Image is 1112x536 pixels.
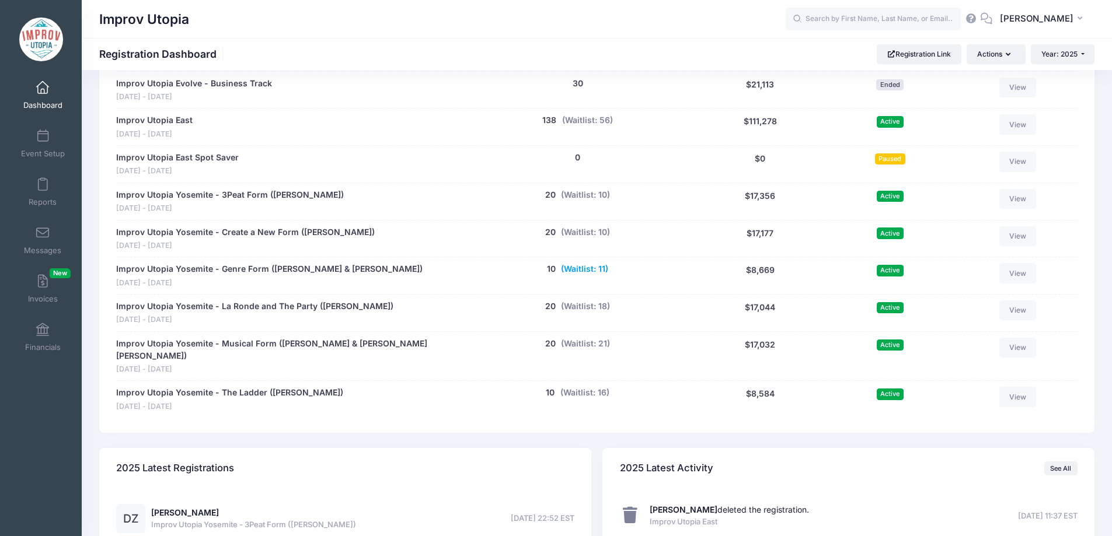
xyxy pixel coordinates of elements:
a: Improv Utopia Evolve - Business Track [116,78,272,90]
div: $17,356 [693,189,828,214]
div: $17,032 [693,338,828,375]
span: New [50,268,71,278]
button: (Waitlist: 11) [561,263,608,275]
span: Active [877,227,904,239]
span: Event Setup [21,149,65,159]
button: 20 [545,338,556,350]
span: Active [877,265,904,276]
button: 20 [545,189,556,201]
span: Improv Utopia East [650,516,809,528]
span: [DATE] - [DATE] [116,314,393,325]
a: View [999,300,1037,320]
a: View [999,387,1037,407]
h4: 2025 Latest Activity [620,452,713,485]
span: Improv Utopia Yosemite - 3Peat Form ([PERSON_NAME]) [151,519,356,531]
a: Event Setup [15,123,71,164]
button: 10 [547,263,556,275]
a: Improv Utopia Yosemite - Genre Form ([PERSON_NAME] & [PERSON_NAME]) [116,263,423,275]
a: Improv Utopia East [116,114,193,127]
button: [PERSON_NAME] [992,6,1094,33]
div: $17,044 [693,300,828,325]
div: $17,177 [693,226,828,251]
img: Improv Utopia [19,17,63,61]
strong: [PERSON_NAME] [650,505,717,514]
button: (Waitlist: 10) [561,189,610,201]
div: $111,278 [693,114,828,139]
a: DZ [116,514,145,524]
h1: Registration Dashboard [99,48,226,60]
span: [DATE] - [DATE] [116,364,456,375]
span: Reports [29,197,57,207]
a: Improv Utopia Yosemite - The Ladder ([PERSON_NAME]) [116,387,343,399]
a: View [999,263,1037,283]
button: (Waitlist: 56) [562,114,613,127]
a: Improv Utopia Yosemite - Create a New Form ([PERSON_NAME]) [116,226,375,239]
a: View [999,114,1037,134]
button: 20 [545,226,556,239]
a: Improv Utopia Yosemite - 3Peat Form ([PERSON_NAME]) [116,189,344,201]
a: View [999,338,1037,358]
button: 10 [546,387,555,399]
button: 138 [542,114,556,127]
span: [DATE] - [DATE] [116,129,193,140]
span: Year: 2025 [1041,50,1078,58]
a: [PERSON_NAME] [151,507,219,517]
span: Active [877,116,904,127]
a: Messages [15,220,71,261]
span: [DATE] - [DATE] [116,203,344,214]
span: Ended [876,79,904,90]
button: 30 [573,78,583,90]
span: [DATE] 22:52 EST [511,513,574,524]
input: Search by First Name, Last Name, or Email... [786,8,961,31]
a: View [999,78,1037,97]
span: Paused [875,153,905,164]
div: $0 [693,152,828,177]
a: Dashboard [15,75,71,115]
span: [DATE] - [DATE] [116,166,239,177]
div: $8,584 [693,387,828,412]
div: DZ [116,504,145,533]
div: $8,669 [693,263,828,288]
a: InvoicesNew [15,268,71,309]
button: Actions [967,44,1025,64]
span: Active [877,339,904,351]
span: Active [877,191,904,202]
button: (Waitlist: 10) [561,226,610,239]
span: Messages [24,246,61,255]
span: [DATE] - [DATE] [116,401,343,412]
span: Financials [25,342,61,352]
span: Active [877,388,904,400]
span: [DATE] 11:37 EST [1018,510,1078,522]
span: Active [877,302,904,313]
a: Improv Utopia Yosemite - La Ronde and The Party ([PERSON_NAME]) [116,300,393,313]
a: See All [1044,461,1078,475]
a: Financials [15,317,71,358]
a: View [999,226,1037,246]
span: Dashboard [23,100,62,110]
button: 20 [545,300,556,313]
span: [DATE] - [DATE] [116,92,272,103]
a: Improv Utopia East Spot Saver [116,152,239,164]
a: Reports [15,171,71,212]
span: [DATE] - [DATE] [116,240,375,251]
div: $21,113 [693,78,828,103]
button: (Waitlist: 18) [561,300,610,313]
button: (Waitlist: 21) [561,338,610,350]
button: 0 [575,152,580,164]
h1: Improv Utopia [99,6,189,33]
span: [PERSON_NAME] [1000,12,1073,25]
button: (Waitlist: 16) [560,387,609,399]
a: [PERSON_NAME]deleted the registration. [650,505,809,514]
span: [DATE] - [DATE] [116,278,423,289]
a: View [999,152,1037,171]
a: Improv Utopia Yosemite - Musical Form ([PERSON_NAME] & [PERSON_NAME] [PERSON_NAME]) [116,338,456,362]
h4: 2025 Latest Registrations [116,452,234,485]
span: Invoices [28,294,58,304]
a: View [999,189,1037,209]
a: Registration Link [877,44,961,64]
button: Year: 2025 [1031,44,1094,64]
